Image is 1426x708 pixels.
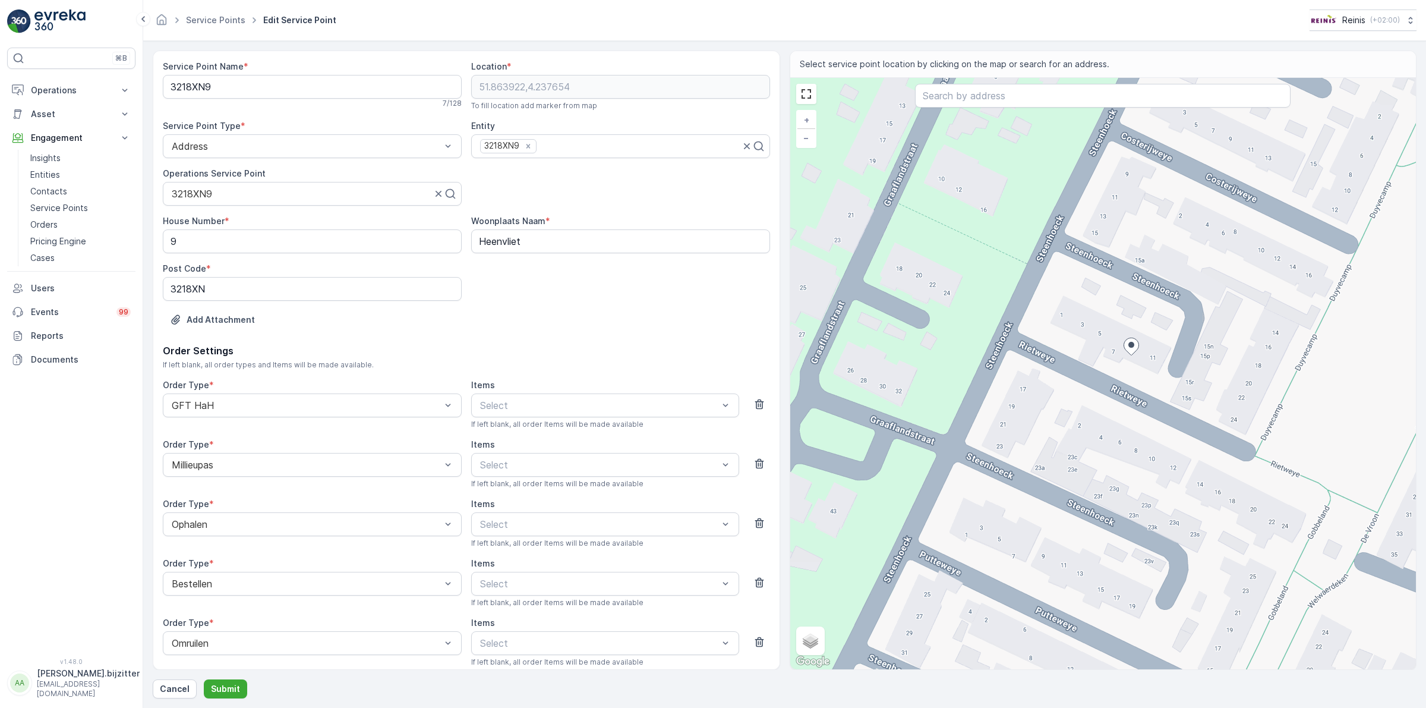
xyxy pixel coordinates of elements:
label: Entity [471,121,495,131]
span: Edit Service Point [261,14,339,26]
span: If left blank, all order types and Items will be made available. [163,360,770,370]
label: Order Type [163,499,209,509]
img: Google [793,654,832,669]
p: Submit [211,683,240,695]
p: Entities [30,169,60,181]
label: Items [471,380,495,390]
span: If left blank, all order Items will be made available [471,657,643,667]
p: ⌘B [115,54,127,63]
p: Contacts [30,185,67,197]
span: If left blank, all order Items will be made available [471,539,643,548]
input: Search by address [915,84,1291,108]
span: + [804,115,809,125]
a: Homepage [155,18,168,28]
p: 99 [119,307,128,317]
p: Select [480,577,718,591]
p: Asset [31,108,112,120]
div: Remove 3218XN9 [522,141,535,152]
img: logo_light-DOdMpM7g.png [34,10,86,33]
a: Reports [7,324,135,348]
a: Service Points [26,200,135,216]
a: Open this area in Google Maps (opens a new window) [793,654,832,669]
p: Cases [30,252,55,264]
span: Select service point location by clicking on the map or search for an address. [800,58,1109,70]
p: Select [480,636,718,650]
label: Location [471,61,507,71]
p: Add Attachment [187,314,255,326]
label: Order Type [163,380,209,390]
a: Users [7,276,135,300]
label: Order Type [163,618,209,628]
label: Operations Service Point [163,168,266,178]
span: If left blank, all order Items will be made available [471,598,643,608]
button: AA[PERSON_NAME].bijzitter[EMAIL_ADDRESS][DOMAIN_NAME] [7,668,135,698]
label: Service Point Type [163,121,241,131]
button: Upload File [163,310,262,329]
span: v 1.48.0 [7,658,135,665]
button: Cancel [153,679,197,698]
p: Orders [30,219,58,231]
span: − [803,133,809,143]
p: Operations [31,84,112,96]
a: Contacts [26,183,135,200]
label: Items [471,558,495,568]
p: Order Settings [163,344,770,358]
a: Pricing Engine [26,233,135,250]
a: Entities [26,166,135,183]
p: 7 / 128 [443,99,462,108]
label: House Number [163,216,225,226]
p: [EMAIL_ADDRESS][DOMAIN_NAME] [37,679,140,698]
label: Post Code [163,263,206,273]
p: ( +02:00 ) [1370,15,1400,25]
a: Layers [797,628,824,654]
p: Select [480,517,718,531]
label: Service Point Name [163,61,244,71]
a: Zoom Out [797,129,815,147]
span: If left blank, all order Items will be made available [471,479,643,489]
label: Items [471,439,495,449]
p: Reports [31,330,131,342]
button: Engagement [7,126,135,150]
a: Insights [26,150,135,166]
button: Submit [204,679,247,698]
label: Order Type [163,558,209,568]
a: View Fullscreen [797,85,815,103]
button: Asset [7,102,135,126]
p: Documents [31,354,131,366]
p: Service Points [30,202,88,214]
a: Cases [26,250,135,266]
p: Users [31,282,131,294]
label: Items [471,618,495,628]
p: Cancel [160,683,190,695]
p: [PERSON_NAME].bijzitter [37,668,140,679]
a: Events99 [7,300,135,324]
a: Service Points [186,15,245,25]
img: logo [7,10,31,33]
p: Engagement [31,132,112,144]
p: Events [31,306,109,318]
img: Reinis-Logo-Vrijstaand_Tekengebied-1-copy2_aBO4n7j.png [1310,14,1337,27]
p: Select [480,398,718,413]
span: If left blank, all order Items will be made available [471,420,643,429]
p: Reinis [1342,14,1365,26]
p: Pricing Engine [30,235,86,247]
p: Insights [30,152,61,164]
a: Documents [7,348,135,372]
label: Items [471,499,495,509]
a: Zoom In [797,111,815,129]
a: Orders [26,216,135,233]
label: Order Type [163,439,209,449]
button: Reinis(+02:00) [1310,10,1416,31]
span: To fill location add marker from map [471,101,597,111]
label: Woonplaats Naam [471,216,545,226]
div: AA [10,674,29,693]
div: 3218XN9 [481,140,521,152]
p: Select [480,458,718,472]
button: Operations [7,78,135,102]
